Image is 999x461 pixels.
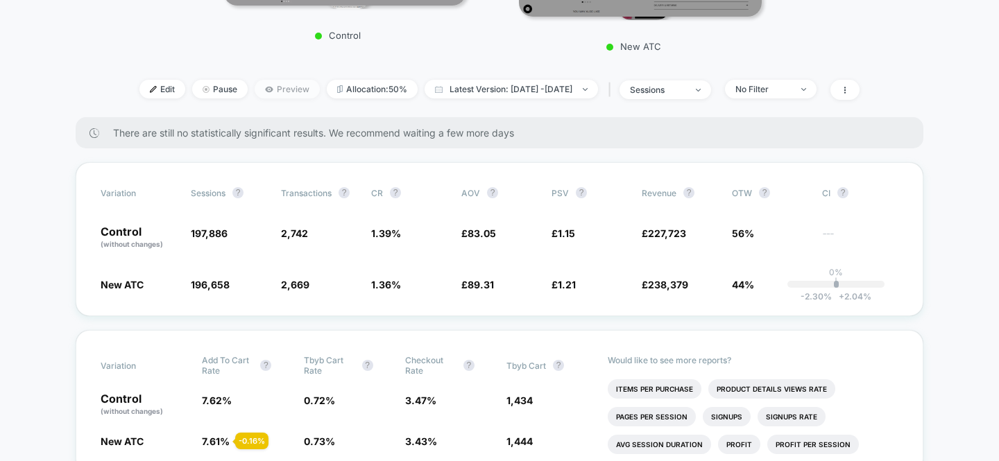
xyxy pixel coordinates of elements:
[552,279,576,290] span: £
[552,227,575,239] span: £
[371,227,401,239] span: 1.39 %
[558,227,575,239] span: 1.15
[235,433,268,449] div: - 0.16 %
[101,187,177,198] span: Variation
[506,360,546,371] span: Tbyb Cart
[642,279,688,290] span: £
[822,187,898,198] span: CI
[405,394,436,406] span: 3.47 %
[192,80,248,98] span: Pause
[558,279,576,290] span: 1.21
[829,267,843,277] p: 0%
[608,435,711,454] li: Avg Session Duration
[683,187,694,198] button: ?
[150,86,157,93] img: edit
[463,360,475,371] button: ?
[608,379,701,399] li: Items Per Purchase
[608,355,898,365] p: Would like to see more reports?
[461,279,494,290] span: £
[461,188,480,198] span: AOV
[512,41,755,52] p: New ATC
[101,279,144,290] span: New ATC
[605,80,620,100] span: |
[202,394,232,406] span: 7.62 %
[101,226,177,250] p: Control
[327,80,418,98] span: Allocation: 50%
[101,407,163,415] span: (without changes)
[553,360,564,371] button: ?
[202,355,253,376] span: Add To Cart Rate
[202,435,230,447] span: 7.61 %
[759,187,770,198] button: ?
[468,227,496,239] span: 83.05
[191,279,230,290] span: 196,658
[405,355,456,376] span: Checkout Rate
[801,88,806,91] img: end
[718,435,760,454] li: Profit
[648,227,686,239] span: 227,723
[435,86,443,93] img: calendar
[642,227,686,239] span: £
[113,127,896,139] span: There are still no statistically significant results. We recommend waiting a few more days
[304,435,335,447] span: 0.73 %
[337,85,343,93] img: rebalance
[255,80,320,98] span: Preview
[390,187,401,198] button: ?
[260,360,271,371] button: ?
[101,435,144,447] span: New ATC
[405,435,437,447] span: 3.43 %
[101,393,188,417] p: Control
[583,88,588,91] img: end
[708,379,835,399] li: Product Details Views Rate
[642,188,676,198] span: Revenue
[281,227,308,239] span: 2,742
[732,227,754,239] span: 56%
[703,407,751,426] li: Signups
[191,227,228,239] span: 197,886
[461,227,496,239] span: £
[608,407,696,426] li: Pages Per Session
[487,187,498,198] button: ?
[216,30,459,41] p: Control
[506,394,533,406] span: 1,434
[732,187,808,198] span: OTW
[648,279,688,290] span: 238,379
[371,188,383,198] span: CR
[304,394,335,406] span: 0.72 %
[506,435,533,447] span: 1,444
[835,277,837,288] p: |
[232,187,244,198] button: ?
[839,291,844,302] span: +
[832,291,871,302] span: 2.04 %
[735,84,791,94] div: No Filter
[281,279,309,290] span: 2,669
[468,279,494,290] span: 89.31
[371,279,401,290] span: 1.36 %
[139,80,185,98] span: Edit
[758,407,826,426] li: Signups Rate
[191,188,225,198] span: Sessions
[304,355,355,376] span: Tbyb Cart Rate
[822,229,898,250] span: ---
[101,240,163,248] span: (without changes)
[801,291,832,302] span: -2.30 %
[732,279,754,290] span: 44%
[576,187,587,198] button: ?
[425,80,598,98] span: Latest Version: [DATE] - [DATE]
[281,188,332,198] span: Transactions
[630,85,685,95] div: sessions
[101,355,177,376] span: Variation
[767,435,859,454] li: Profit Per Session
[837,187,848,198] button: ?
[362,360,373,371] button: ?
[552,188,569,198] span: PSV
[203,86,210,93] img: end
[696,89,701,92] img: end
[339,187,350,198] button: ?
